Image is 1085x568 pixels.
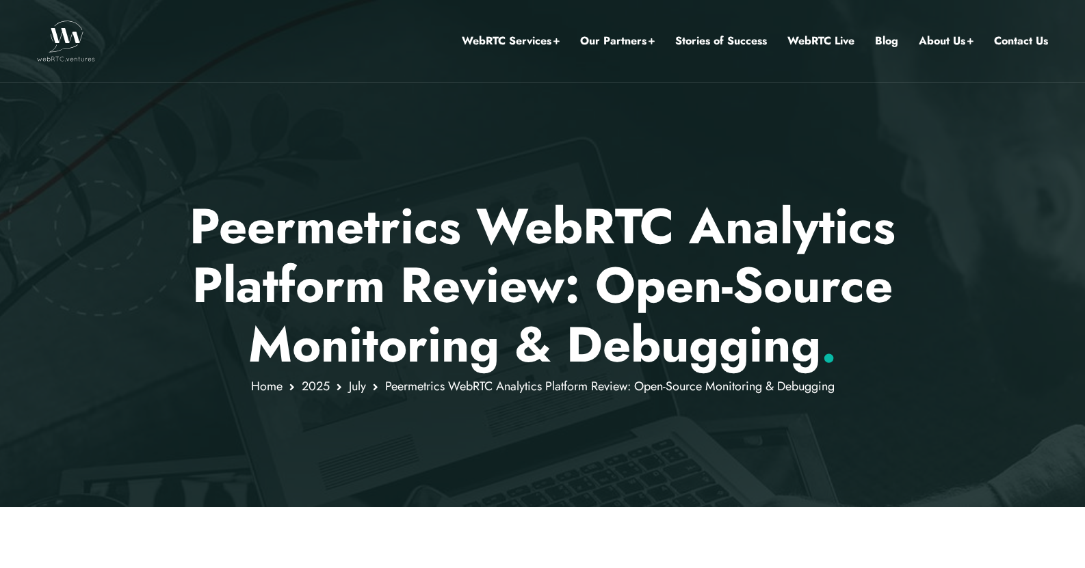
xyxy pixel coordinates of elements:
[919,32,973,50] a: About Us
[349,377,366,395] a: July
[675,32,767,50] a: Stories of Success
[37,21,95,62] img: WebRTC.ventures
[580,32,655,50] a: Our Partners
[302,377,330,395] a: 2025
[875,32,898,50] a: Blog
[142,197,943,374] p: Peermetrics WebRTC Analytics Platform Review: Open-Source Monitoring & Debugging
[787,32,854,50] a: WebRTC Live
[994,32,1048,50] a: Contact Us
[462,32,560,50] a: WebRTC Services
[821,309,837,380] span: .
[385,377,835,395] span: Peermetrics WebRTC Analytics Platform Review: Open-Source Monitoring & Debugging
[251,377,283,395] a: Home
